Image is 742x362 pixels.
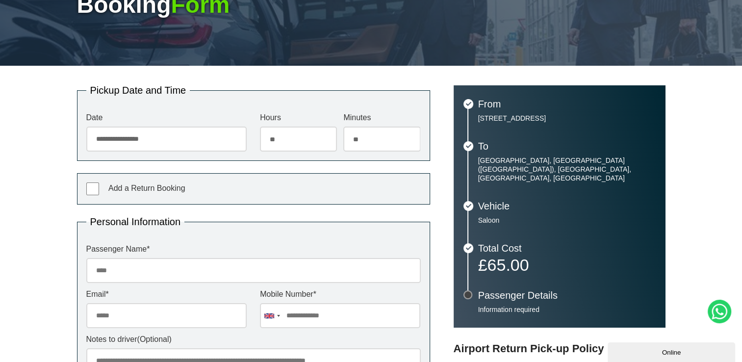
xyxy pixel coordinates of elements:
[478,243,656,253] h3: Total Cost
[478,156,656,182] p: [GEOGRAPHIC_DATA], [GEOGRAPHIC_DATA] ([GEOGRAPHIC_DATA]), [GEOGRAPHIC_DATA], [GEOGRAPHIC_DATA], [...
[478,141,656,151] h3: To
[608,340,737,362] iframe: chat widget
[478,258,656,272] p: £
[137,335,172,343] span: (Optional)
[108,184,185,192] span: Add a Return Booking
[478,305,656,314] p: Information required
[86,114,247,122] label: Date
[260,304,283,328] div: United Kingdom: +44
[478,99,656,109] h3: From
[487,256,529,274] span: 65.00
[86,245,421,253] label: Passenger Name
[86,217,185,227] legend: Personal Information
[478,216,656,225] p: Saloon
[86,85,190,95] legend: Pickup Date and Time
[86,336,421,343] label: Notes to driver
[343,114,420,122] label: Minutes
[86,182,99,195] input: Add a Return Booking
[260,290,420,298] label: Mobile Number
[478,201,656,211] h3: Vehicle
[478,290,656,300] h3: Passenger Details
[454,342,665,355] h3: Airport Return Pick-up Policy
[260,114,337,122] label: Hours
[478,114,656,123] p: [STREET_ADDRESS]
[86,290,247,298] label: Email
